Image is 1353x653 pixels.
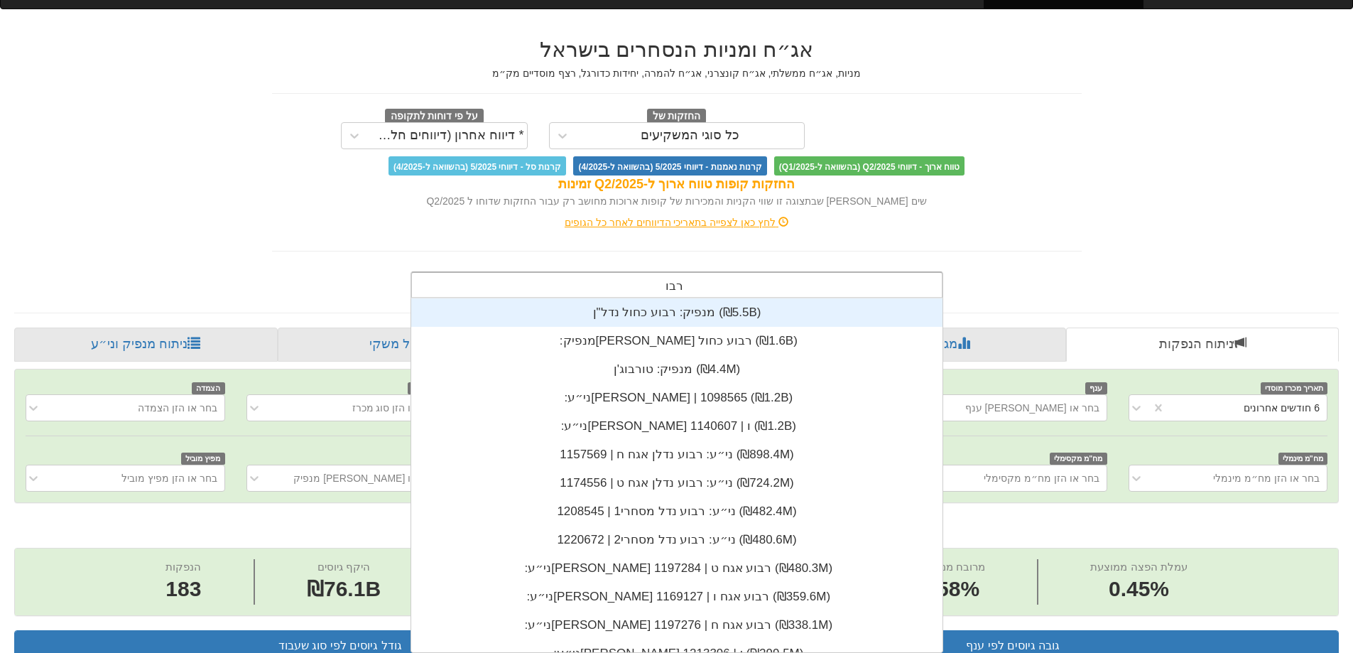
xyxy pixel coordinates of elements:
[317,561,370,573] font: היקף גיוסים
[1090,384,1102,392] font: ענף
[411,441,942,469] div: ני״ע: ‏רבוע נדלן אגח ח | 1157569 ‎(₪898.4M)‎
[540,38,813,61] font: אג״ח ומניות הנסחרים בישראל
[278,639,402,652] font: גודל גיוסים לפי סוג שעבוד
[91,337,188,351] font: ניתוח מנפיק וני״ע
[426,195,926,207] font: שים [PERSON_NAME] שבתצוגה זו שווי הקניות והמכירות של קופות ארוכות מחושב רק עבור החזקות שדוחו ל Q2...
[293,473,438,484] font: בחר או [PERSON_NAME] מנפיק
[393,161,561,171] font: קרנות סל - דיווחי 5/2025 (בהשוואה ל-4/2025)
[411,554,942,583] div: ני״ע: ‏[PERSON_NAME] רבוע אגח ט | 1197284 ‎(₪480.3M)‎
[1159,337,1234,351] font: ניתוח הנפקות
[369,337,439,351] font: פרופיל משקי
[14,517,1339,541] h2: ניתוח הנפקות - 6 חודשים אחרונים
[14,328,278,362] a: ניתוח מנפיק וני״ע
[1090,574,1187,605] span: 0.45%
[411,469,942,497] div: ני״ע: ‏רבוע נדלן אגח ט | 1174556 ‎(₪724.2M)‎
[411,583,942,611] div: ני״ע: ‏[PERSON_NAME] רבוע אגח ו | 1169127 ‎(₪359.6M)‎
[138,402,217,414] font: בחר או הזן הצמדה
[984,473,1099,484] font: בחר או הזן מח״מ מקסימלי
[278,328,544,362] a: פרופיל משקי
[1090,561,1187,573] font: עמלת הפצה ממוצעת
[1054,454,1102,463] font: מח"מ מקסימלי
[565,217,776,228] font: לחץ כאן לצפייה בתאריכי הדיווחים לאחר כל הגופים
[196,384,220,392] font: הצמדה
[492,68,861,79] font: מניות, אג״ח ממשלתי, אג״ח קונצרני, אג״ח להמרה, יחידות כדורגל, רצף מוסדיים מק״מ
[914,561,985,573] font: מרובח ממוצעים
[966,639,1060,652] font: גובה גיוסים לפי ענף
[364,128,524,142] font: * דיווח אחרון (דיווחים חלקיים)
[578,161,761,171] font: קרנות נאמנות - דיווחי 5/2025 (בהשוואה ל-4/2025)
[307,577,381,600] span: ₪76.1B
[411,327,942,355] div: מנפיק: ‏[PERSON_NAME] רבוע כחול ‎(₪1.6B)‎
[391,110,478,121] font: על פי דוחות לתקופה
[411,384,942,412] div: ני״ע: ‏[PERSON_NAME] | 1098565 ‎(₪1.2B)‎
[558,177,795,191] font: החזקות קופות טווח ארוך ל-Q2/2025 זמינות
[411,298,942,327] div: מנפיק: ‏רבוע כחול נדל"ן ‎(₪5.5B)‎
[165,574,201,605] span: 183
[779,161,960,171] font: טווח ארוך - דיווחי Q2/2025 (בהשוואה ל-Q1/2025)
[352,402,438,414] font: בחר או הזן סוג מכרז
[411,497,942,526] div: ני״ע: ‏רבוע נדל מסחרי1 | 1208545 ‎(₪482.4M)‎
[1283,454,1323,463] font: מח"מ מינמלי
[1244,401,1320,415] div: 6 חודשים אחרונים
[914,574,985,605] span: 1.58%
[653,110,701,121] font: החזקות של
[411,526,942,554] div: ני״ע: ‏רבוע נדל מסחרי2 | 1220672 ‎(₪480.6M)‎
[1213,473,1320,484] font: בחר או הזן מח״מ מינמלי
[185,454,220,463] font: מפיץ מוביל
[411,412,942,441] div: ני״ע: ‏[PERSON_NAME] ו | 1140607 ‎(₪1.2B)‎
[641,128,739,142] font: כל סוגי המשקיעים
[1265,384,1323,392] font: תאריך מכרז מוסדי
[965,402,1099,414] font: בחר או [PERSON_NAME] ענף
[121,473,217,484] font: בחר או הזן מפיץ מוביל
[165,561,201,573] font: הנפקות
[411,611,942,639] div: ני״ע: ‏[PERSON_NAME] רבוע אגח ח | 1197276 ‎(₪338.1M)‎
[1066,328,1339,362] a: ניתוח הנפקות
[411,355,942,384] div: מנפיק: ‏טורבוג'ן ‎(₪4.4M)‎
